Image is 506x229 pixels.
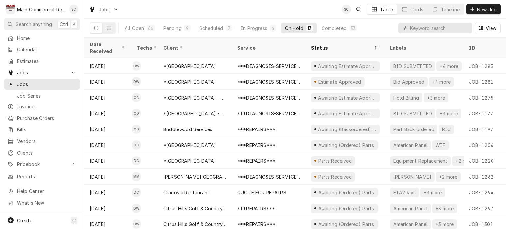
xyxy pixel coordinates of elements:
div: [DATE] [84,90,132,105]
div: Cards [410,6,424,13]
span: New Job [476,6,498,13]
div: +3 more [435,205,454,212]
div: American Panel [393,205,428,212]
div: [DATE] [84,169,132,185]
div: On Hold [285,25,303,32]
div: +4 more [439,63,459,70]
div: [PERSON_NAME][GEOGRAPHIC_DATA] [163,173,227,180]
div: Dorian Wertz's Avatar [132,204,141,213]
a: Invoices [4,101,80,112]
div: DC [132,156,141,165]
div: CG [132,109,141,118]
div: 66 [148,25,153,32]
div: +3 more [423,189,442,196]
div: Main Commercial Refrigeration Service's Avatar [6,5,15,14]
div: RIC [441,126,451,133]
div: Awaiting Estimate Approval [317,94,377,101]
div: Equipment Replacement [393,157,448,164]
div: American Panel [393,221,428,228]
span: Search anything [16,21,52,28]
div: In Progress [241,25,267,32]
button: Open search [353,4,364,14]
div: Awaiting (Ordered) Parts [317,205,375,212]
div: +4 more [432,78,451,85]
div: Awaiting Estimate Approval [317,63,377,70]
div: Service [237,44,299,51]
div: Citrus Hills Golf & Country Club [163,221,227,228]
div: 4 [271,25,275,32]
div: Bid Approved [393,78,425,85]
a: Go to Help Center [4,186,80,197]
div: Dorian Wertz's Avatar [132,77,141,86]
div: Caleb Gorton's Avatar [132,93,141,102]
a: Bills [4,124,80,135]
div: CG [132,125,141,134]
a: Home [4,33,80,43]
button: Search anythingCtrlK [4,18,80,30]
div: Awaiting (Ordered) Parts [317,142,375,149]
a: Go to Jobs [4,67,80,78]
span: Jobs [17,81,77,88]
div: Part Back ordered [393,126,435,133]
div: 7 [227,25,231,32]
span: Invoices [17,103,77,110]
div: Hold Billing [393,94,420,101]
div: WIF [435,142,446,149]
a: Reports [4,171,80,182]
div: [DATE] [84,153,132,169]
div: QUOTE FOR REPAIRS [237,189,286,196]
div: All Open [125,25,144,32]
div: [DATE] [84,121,132,137]
span: Create [17,218,32,223]
div: 33 [351,25,356,32]
input: Keyword search [410,23,469,33]
div: DW [132,204,141,213]
div: DC [132,140,141,150]
span: C [72,217,76,224]
a: Vendors [4,136,80,147]
div: *[GEOGRAPHIC_DATA] - Culinary [163,110,227,117]
span: Purchase Orders [17,115,77,122]
div: Main Commercial Refrigeration Service [17,6,66,13]
div: ID [469,44,505,51]
span: View [484,25,498,32]
div: Status [311,44,373,51]
div: Sharon Campbell's Avatar [69,5,78,14]
div: DW [132,219,141,229]
div: *[GEOGRAPHIC_DATA] - Culinary [163,94,227,101]
span: Help Center [17,188,76,195]
div: DC [132,188,141,197]
div: +2 more [455,157,474,164]
a: Job Series [4,90,80,101]
a: Calendar [4,44,80,55]
span: Reports [17,173,77,180]
div: Awaiting (Ordered) Parts [317,221,375,228]
button: New Job [466,4,501,14]
span: Job Series [17,92,77,99]
div: [DATE] [84,58,132,74]
div: M [6,5,15,14]
div: Sharon Campbell's Avatar [342,5,351,14]
div: American Panel [393,142,428,149]
div: Techs [137,44,157,51]
div: Awaiting (Ordered) Parts [317,189,375,196]
div: Parts Received [317,157,352,164]
span: Jobs [17,69,67,76]
div: Parts Received [317,173,352,180]
span: Pricebook [17,161,67,168]
div: [DATE] [84,200,132,216]
a: Go to What's New [4,197,80,208]
div: Mike Marchese's Avatar [132,172,141,181]
div: Pending [163,25,182,32]
div: Dylan Crawford's Avatar [132,140,141,150]
div: Dylan Crawford's Avatar [132,156,141,165]
div: +3 more [426,94,446,101]
div: [PERSON_NAME] [393,173,432,180]
div: 13 [307,25,312,32]
span: Jobs [99,6,110,13]
div: [DATE] [84,137,132,153]
span: Vendors [17,138,77,145]
div: BID SUBMITTED [393,110,433,117]
div: DW [132,77,141,86]
div: Dorian Wertz's Avatar [132,219,141,229]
